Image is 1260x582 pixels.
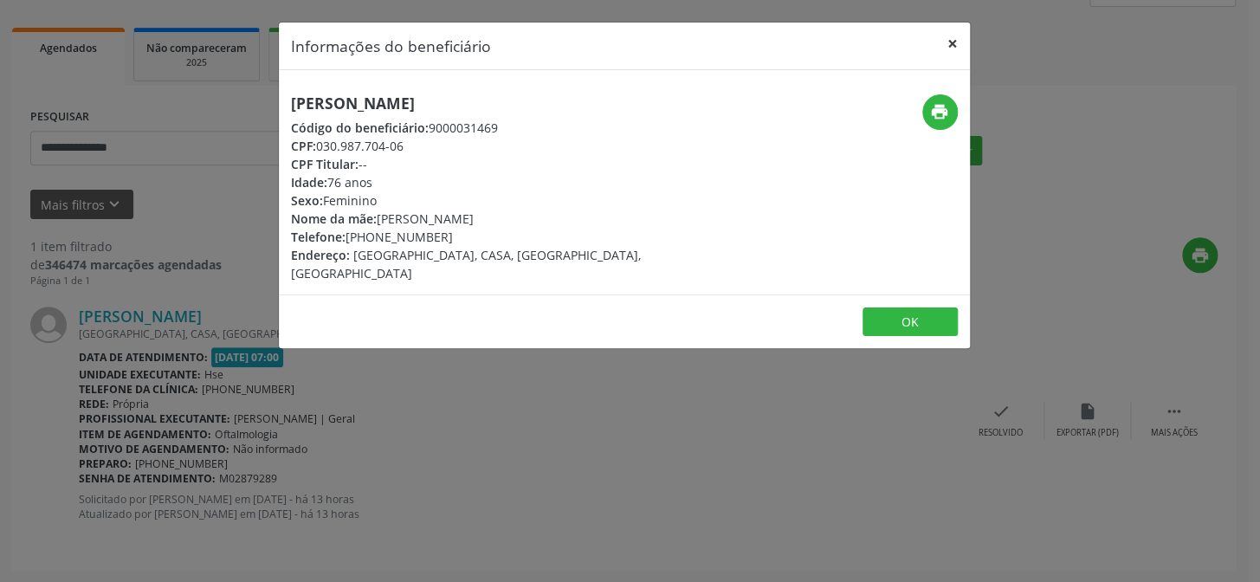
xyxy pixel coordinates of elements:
span: CPF: [291,138,316,154]
div: [PHONE_NUMBER] [291,228,727,246]
button: Close [935,23,970,65]
div: 76 anos [291,173,727,191]
button: OK [863,307,958,337]
div: Feminino [291,191,727,210]
i: print [930,102,949,121]
span: CPF Titular: [291,156,359,172]
button: print [922,94,958,130]
div: [PERSON_NAME] [291,210,727,228]
span: Endereço: [291,247,350,263]
span: Nome da mãe: [291,210,377,227]
div: 030.987.704-06 [291,137,727,155]
div: -- [291,155,727,173]
div: 9000031469 [291,119,727,137]
span: Código do beneficiário: [291,120,429,136]
span: Telefone: [291,229,346,245]
h5: [PERSON_NAME] [291,94,727,113]
span: Sexo: [291,192,323,209]
h5: Informações do beneficiário [291,35,491,57]
span: Idade: [291,174,327,191]
span: [GEOGRAPHIC_DATA], CASA, [GEOGRAPHIC_DATA], [GEOGRAPHIC_DATA] [291,247,641,281]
